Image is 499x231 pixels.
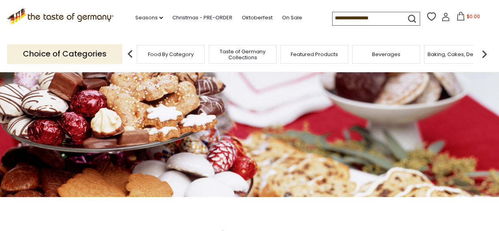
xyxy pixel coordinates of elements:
[282,13,302,22] a: On Sale
[148,51,194,57] a: Food By Category
[428,51,489,57] a: Baking, Cakes, Desserts
[291,51,338,57] a: Featured Products
[467,13,480,20] span: $0.00
[477,46,492,62] img: next arrow
[372,51,400,57] a: Beverages
[122,46,138,62] img: previous arrow
[135,13,163,22] a: Seasons
[211,49,274,60] a: Taste of Germany Collections
[172,13,232,22] a: Christmas - PRE-ORDER
[452,12,485,24] button: $0.00
[242,13,273,22] a: Oktoberfest
[7,44,122,64] p: Choice of Categories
